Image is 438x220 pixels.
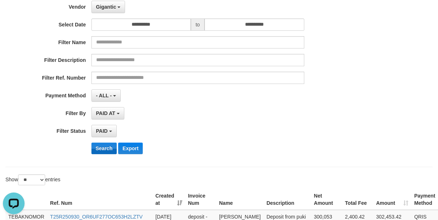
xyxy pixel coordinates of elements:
[411,189,438,210] th: Payment Method
[91,125,117,137] button: PAID
[47,189,153,210] th: Ref. Num
[5,189,47,210] th: Game
[311,189,342,210] th: Net Amount
[91,89,121,102] button: - ALL -
[3,3,25,25] button: Open LiveChat chat widget
[342,189,373,210] th: Total Fee
[118,143,143,154] button: Export
[263,189,311,210] th: Description
[5,174,60,185] label: Show entries
[96,128,108,134] span: PAID
[96,93,112,98] span: - ALL -
[185,189,216,210] th: Invoice Num
[373,189,412,210] th: Amount: activate to sort column ascending
[191,18,205,31] span: to
[91,1,125,13] button: Gigantic
[50,214,143,220] a: T25R250930_OR6UF277OC653H2LZTV
[91,107,124,119] button: PAID AT
[96,4,116,10] span: Gigantic
[18,174,45,185] select: Showentries
[153,189,185,210] th: Created at: activate to sort column ascending
[216,189,263,210] th: Name
[91,143,117,154] button: Search
[96,110,115,116] span: PAID AT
